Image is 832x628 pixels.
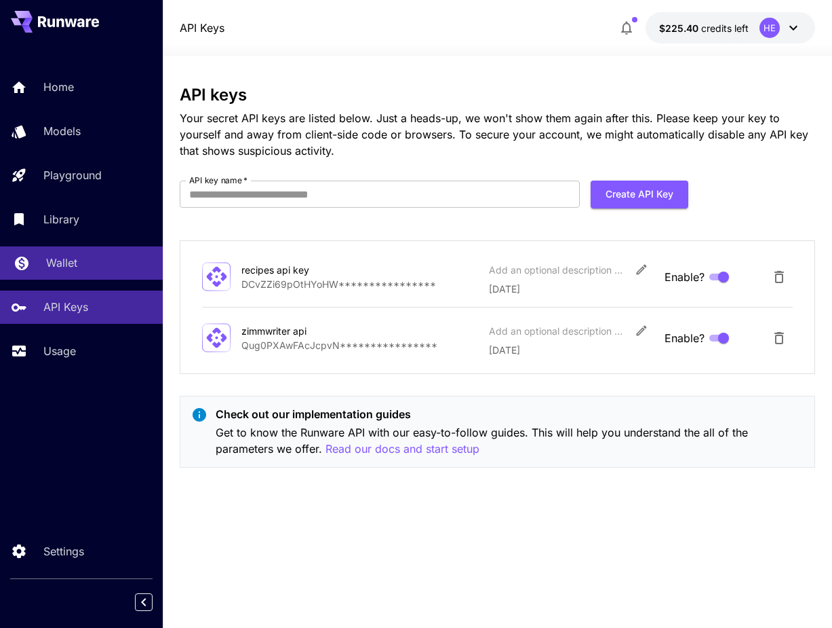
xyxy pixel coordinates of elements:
button: Read our docs and start setup [325,441,479,458]
button: Delete API Key [766,263,793,291]
p: Playground [43,167,102,183]
div: Add an optional description or comment [489,324,625,338]
button: Edit [629,318,654,343]
button: Create API Key [591,181,688,208]
div: HE [759,18,780,38]
button: Edit [629,257,654,282]
div: $225.39926 [659,21,749,35]
p: Home [43,79,74,95]
p: Wallet [46,255,77,271]
span: credits left [701,22,749,34]
p: Models [43,123,81,139]
div: Add an optional description or comment [489,263,625,277]
p: Check out our implementation guides [216,406,804,422]
div: Collapse sidebar [145,590,163,614]
div: recipes api key [241,263,377,277]
span: $225.40 [659,22,701,34]
div: zimmwriter api [241,324,377,338]
p: [DATE] [489,282,653,296]
button: Collapse sidebar [135,593,153,611]
label: API key name [189,174,247,186]
button: Delete API Key [766,325,793,352]
span: Enable? [665,269,705,285]
p: Library [43,211,79,227]
p: Settings [43,543,84,559]
p: Get to know the Runware API with our easy-to-follow guides. This will help you understand the all... [216,424,804,458]
p: Usage [43,343,76,359]
span: Enable? [665,330,705,346]
nav: breadcrumb [180,20,224,36]
button: $225.39926HE [646,12,815,43]
p: [DATE] [489,343,653,357]
a: API Keys [180,20,224,36]
h3: API keys [180,86,816,105]
p: Your secret API keys are listed below. Just a heads-up, we won't show them again after this. Plea... [180,110,816,159]
p: API Keys [43,299,88,315]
